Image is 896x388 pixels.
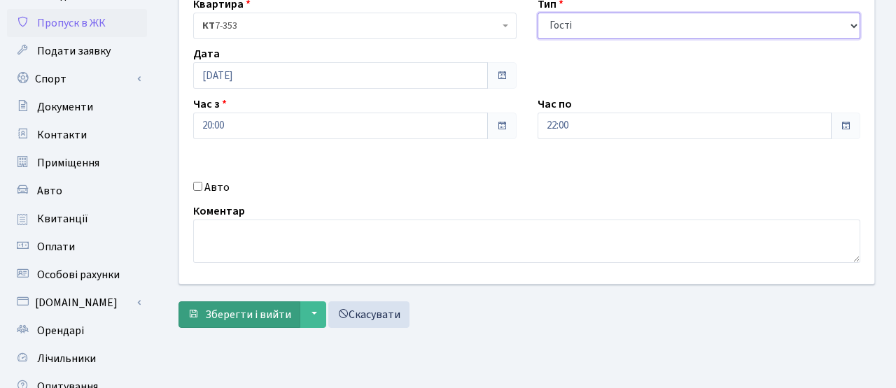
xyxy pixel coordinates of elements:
a: Документи [7,93,147,121]
label: Коментар [193,203,245,220]
a: Подати заявку [7,37,147,65]
label: Авто [204,179,230,196]
a: Особові рахунки [7,261,147,289]
a: [DOMAIN_NAME] [7,289,147,317]
a: Контакти [7,121,147,149]
a: Приміщення [7,149,147,177]
span: Пропуск в ЖК [37,15,106,31]
a: Спорт [7,65,147,93]
label: Час по [538,96,572,113]
span: Орендарі [37,323,84,338]
b: КТ [202,19,215,33]
a: Пропуск в ЖК [7,9,147,37]
span: <b>КТ</b>&nbsp;&nbsp;&nbsp;&nbsp;7-353 [202,19,499,33]
a: Квитанції [7,205,147,233]
span: Зберегти і вийти [205,307,291,322]
span: Особові рахунки [37,267,120,282]
span: Оплати [37,239,75,254]
span: Квитанції [37,211,88,227]
a: Авто [7,177,147,205]
a: Оплати [7,233,147,261]
a: Орендарі [7,317,147,345]
a: Лічильники [7,345,147,373]
span: Приміщення [37,155,99,171]
span: Лічильники [37,351,96,366]
span: Контакти [37,127,87,143]
span: Документи [37,99,93,115]
button: Зберегти і вийти [178,301,300,328]
span: Авто [37,183,62,199]
span: Подати заявку [37,43,111,59]
a: Скасувати [328,301,409,328]
span: <b>КТ</b>&nbsp;&nbsp;&nbsp;&nbsp;7-353 [193,13,517,39]
label: Час з [193,96,227,113]
label: Дата [193,45,220,62]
